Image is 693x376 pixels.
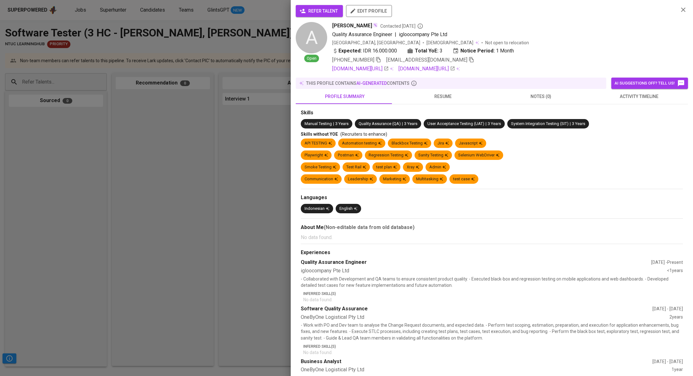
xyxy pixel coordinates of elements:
div: [DATE] - Present [651,259,683,265]
p: Inferred Skill(s) [303,344,683,349]
div: Playwright [305,152,328,158]
span: 3 Years [335,121,349,126]
p: No data found. [303,349,683,356]
span: | [395,31,396,38]
span: AI suggestions off? Tell us! [614,79,685,87]
div: Quality Assurance Engineer [301,259,651,266]
div: Communication [305,176,338,182]
div: IDR 16.000.000 [332,47,397,55]
p: - Collaborated with Development and QA teams to ensure consistent product quality. - Executed bla... [301,276,683,288]
div: Regression Testing [369,152,408,158]
div: Test Rail [346,164,366,170]
span: Contacted [DATE] [380,23,423,29]
span: Skills without YOE [301,132,338,137]
span: | [333,121,334,127]
div: 1 year [672,366,683,373]
p: Not open to relocation [485,40,529,46]
span: 3 Years [488,121,501,126]
span: notes (0) [496,93,586,101]
div: Xray [407,164,419,170]
div: Indonesian [305,206,329,212]
div: 1 Month [453,47,514,55]
span: Open [304,56,319,62]
div: About Me [301,224,683,231]
div: Leadership [348,176,373,182]
div: Jira [437,140,449,146]
div: OneByOne Logistical Pty Ltd [301,366,672,373]
div: Marketing [383,176,406,182]
span: | [402,121,403,127]
div: test plan [376,164,397,170]
div: Skills [301,109,683,117]
p: - Work with PO and Dev team to analyse the Change Request documents, and expected data. - Perform... [301,322,683,341]
span: [DEMOGRAPHIC_DATA] [426,40,474,46]
div: <1 years [667,267,683,275]
a: [DOMAIN_NAME][URL] [332,65,389,73]
span: | [486,121,487,127]
div: A [296,22,327,53]
span: Quality Assurance Engineer [332,31,392,37]
div: Javascript [459,140,482,146]
span: 3 Years [572,121,585,126]
div: Smoke Testing [305,164,336,170]
p: this profile contains contents [306,80,410,86]
b: Total YoE: [415,47,438,55]
div: test case [453,176,475,182]
span: User Acceptance Testing (UAT) [427,121,484,126]
div: Multitasking [416,176,443,182]
div: [DATE] - [DATE] [652,358,683,365]
div: [GEOGRAPHIC_DATA], [GEOGRAPHIC_DATA] [332,40,420,46]
div: Sanity Testing [418,152,448,158]
span: (Recruiters to enhance) [340,132,387,137]
div: Experiences [301,249,683,256]
p: Inferred Skill(s) [303,291,683,297]
span: Manual Testing [305,121,332,126]
button: edit profile [346,5,392,17]
span: | [570,121,571,127]
div: English [339,206,357,212]
button: refer talent [296,5,343,17]
div: Languages [301,194,683,201]
span: resume [398,93,488,101]
b: Expected: [338,47,362,55]
div: API TESTING [305,140,332,146]
div: Business Analyst [301,358,652,365]
button: AI suggestions off? Tell us! [611,78,688,89]
a: [DOMAIN_NAME][URL] [399,65,455,73]
b: (Non-editable data from old database) [324,224,415,230]
span: igloocompany Pte Ltd [399,31,447,37]
div: Automation testing [342,140,382,146]
span: [PHONE_NUMBER] [332,57,374,63]
div: 2 years [669,314,683,321]
span: [EMAIL_ADDRESS][DOMAIN_NAME] [386,57,467,63]
span: profile summary [300,93,390,101]
div: Selenium WebDriver [458,152,499,158]
div: Software Quality Assurance [301,305,652,313]
span: Quality Assurance (QA) [359,121,401,126]
span: [PERSON_NAME] [332,22,372,30]
img: magic_wand.svg [373,23,378,28]
span: edit profile [351,7,387,15]
span: System Integration Testing (SIT) [511,121,569,126]
div: Blackbox Testing [392,140,427,146]
div: igloocompany Pte Ltd [301,267,667,275]
span: AI-generated [356,81,387,86]
div: OneByOne Logistical Pty Ltd [301,314,669,321]
span: activity timeline [594,93,684,101]
a: edit profile [346,8,392,13]
b: Notice Period: [460,47,495,55]
div: [DATE] - [DATE] [652,306,683,312]
svg: By Batam recruiter [417,23,423,29]
p: No data found. [301,234,683,241]
div: Admin [429,164,446,170]
div: Postman [338,152,359,158]
span: 3 [440,47,443,55]
span: 3 Years [404,121,417,126]
p: No data found. [303,297,683,303]
span: refer talent [301,7,338,15]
